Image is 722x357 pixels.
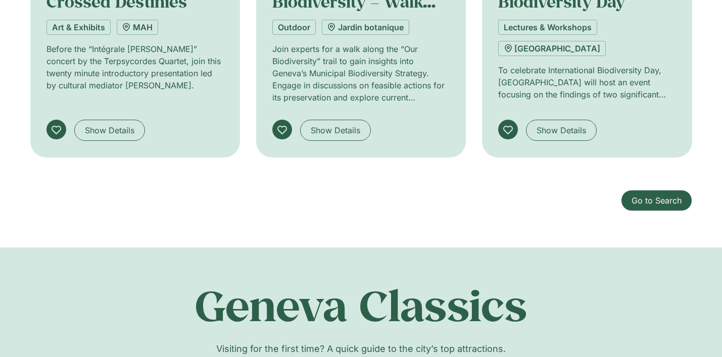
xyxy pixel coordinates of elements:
p: To celebrate International Biodiversity Day, [GEOGRAPHIC_DATA] will host an event focusing on the... [498,64,676,100]
a: Lectures & Workshops [498,20,597,35]
a: MAH [117,20,158,35]
span: Go to Search [632,194,682,207]
p: Join experts for a walk along the “Our Biodiversity” trail to gain insights into Geneva’s Municip... [272,43,450,104]
a: Show Details [74,120,145,141]
p: Before the “Intégrale [PERSON_NAME]” concert by the Terpsycordes Quartet, join this twenty minute... [46,43,224,91]
a: Show Details [300,120,371,141]
p: Geneva Classics [163,280,560,330]
span: Show Details [537,124,586,136]
span: Show Details [85,124,134,136]
a: Art & Exhibits [46,20,111,35]
a: Go to Search [621,190,692,211]
a: [GEOGRAPHIC_DATA] [498,41,606,56]
a: Outdoor [272,20,316,35]
a: Show Details [526,120,597,141]
p: Visiting for the first time? A quick guide to the city’s top attractions. [30,342,692,355]
span: Show Details [311,124,360,136]
a: Jardin botanique [322,20,409,35]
